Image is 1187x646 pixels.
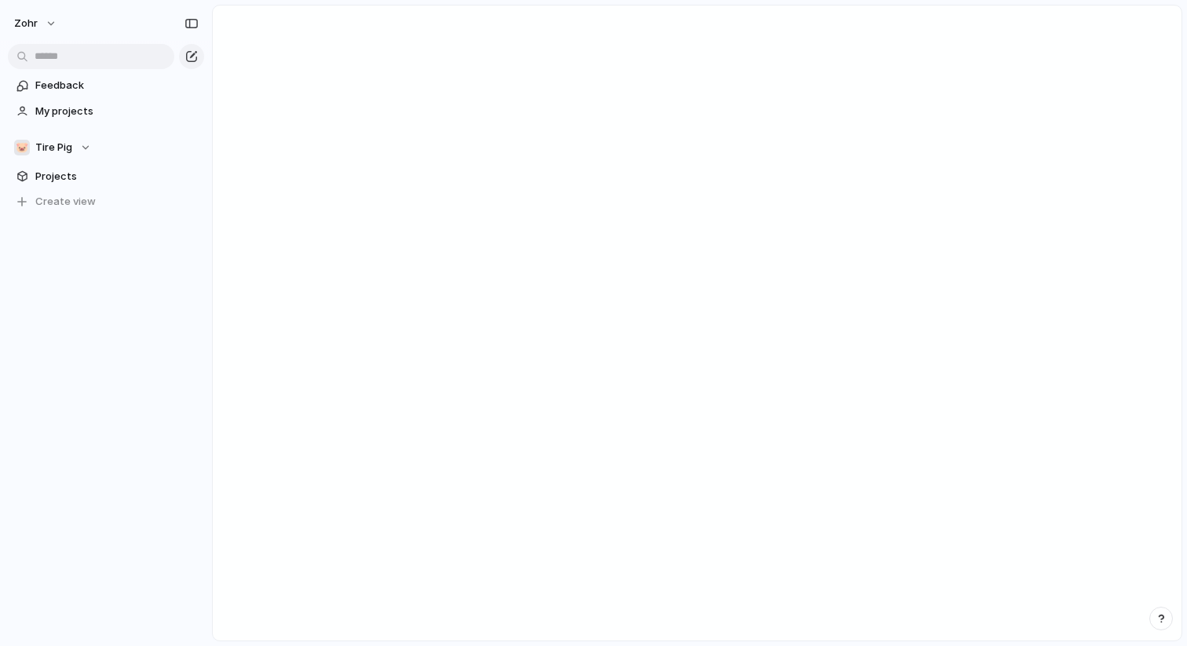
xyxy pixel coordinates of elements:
span: Projects [35,169,199,184]
span: Feedback [35,78,199,93]
span: Create view [35,194,96,210]
button: zohr [7,11,65,36]
span: Tire Pig [35,140,72,155]
a: My projects [8,100,204,123]
button: 🐷Tire Pig [8,136,204,159]
div: 🐷 [14,140,30,155]
button: Create view [8,190,204,214]
a: Projects [8,165,204,188]
span: My projects [35,104,199,119]
span: zohr [14,16,38,31]
a: Feedback [8,74,204,97]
